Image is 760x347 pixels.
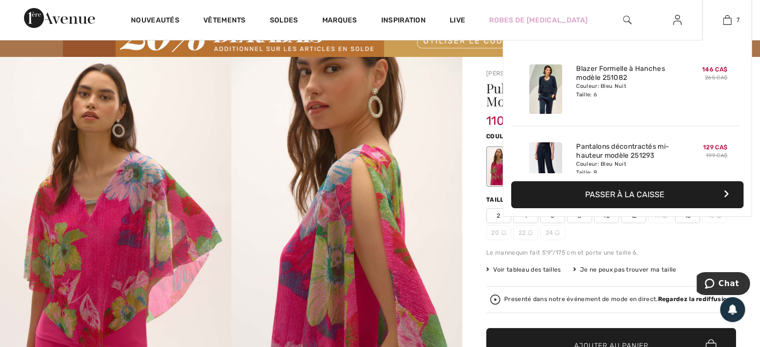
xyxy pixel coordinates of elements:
a: Pantalons décontractés mi-hauteur modèle 251293 [576,142,675,160]
img: ring-m.svg [555,230,560,235]
img: Blazer Formelle à Hanches modèle 251082 [529,64,562,114]
a: Vêtements [203,16,246,26]
div: Couleur: Bleu Nuit Taille: 8 [576,160,675,176]
iframe: Ouvre un widget dans lequel vous pouvez chatter avec l’un de nos agents [697,272,750,297]
a: Soldes [270,16,298,26]
strong: Regardez la rediffusion [658,296,731,303]
img: Mon panier [723,14,732,26]
span: 24 [540,225,565,240]
img: Regardez la rediffusion [490,295,500,305]
a: Live [450,15,465,25]
h1: Pull à encolure v floral Modèle 252720 [486,82,695,108]
span: 129 CA$ [703,144,728,151]
a: Se connecter [665,14,690,26]
a: Robes de [MEDICAL_DATA] [489,15,588,25]
a: 7 [703,14,752,26]
span: 2 [486,208,511,223]
div: Multi [488,148,514,185]
s: 199 CA$ [706,152,728,159]
span: Inspiration [381,16,426,26]
img: 1ère Avenue [24,8,95,28]
img: Mes infos [673,14,682,26]
div: Couleur: Bleu Nuit Taille: 6 [576,82,675,98]
div: Presenté dans notre événement de mode en direct. [504,296,731,303]
a: Nouveautés [131,16,179,26]
img: recherche [623,14,632,26]
div: Taille ([GEOGRAPHIC_DATA]/[GEOGRAPHIC_DATA]): [486,195,661,204]
a: Marques [322,16,357,26]
img: ring-m.svg [528,230,533,235]
img: Pantalons décontractés mi-hauteur modèle 251293 [529,142,562,192]
span: 110 CA$ [486,104,531,128]
s: 265 CA$ [705,74,728,81]
div: Je ne peux pas trouver ma taille [573,265,677,274]
span: 20 [486,225,511,240]
div: Le mannequin fait 5'9"/175 cm et porte une taille 6. [486,248,736,257]
span: 7 [737,15,740,24]
a: [PERSON_NAME] [486,70,536,77]
a: Blazer Formelle à Hanches modèle 251082 [576,64,675,82]
span: 22 [513,225,538,240]
span: Voir tableau des tailles [486,265,561,274]
button: Passer à la caisse [511,181,744,208]
img: ring-m.svg [501,230,506,235]
span: 146 CA$ [702,66,728,73]
span: Couleur: [486,133,518,140]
